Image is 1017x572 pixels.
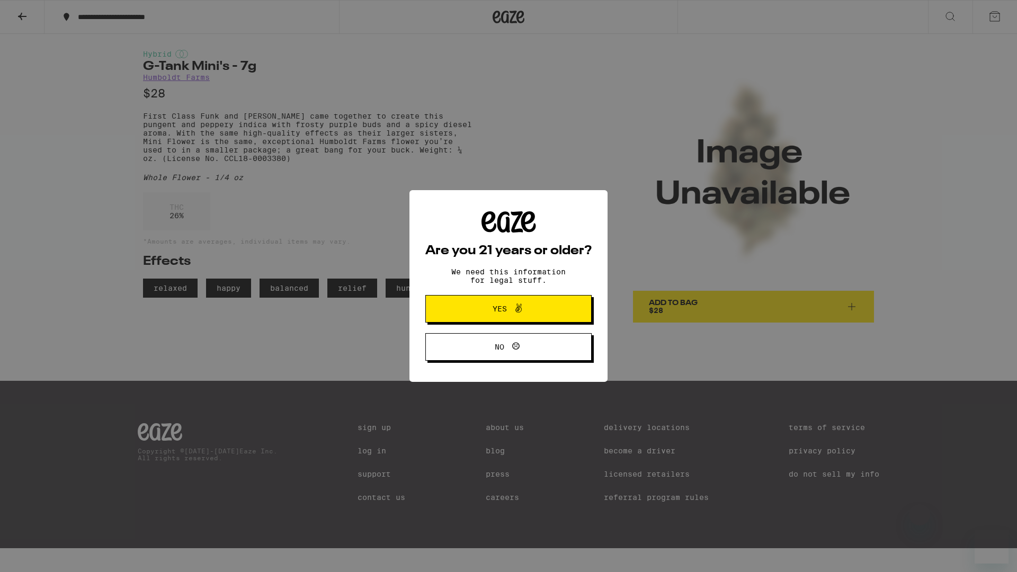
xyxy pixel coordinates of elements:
button: No [425,333,592,361]
span: Yes [493,305,507,312]
p: We need this information for legal stuff. [442,267,575,284]
span: No [495,343,504,351]
iframe: Button to launch messaging window [975,530,1009,564]
iframe: Close message [909,504,930,525]
h2: Are you 21 years or older? [425,245,592,257]
button: Yes [425,295,592,323]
